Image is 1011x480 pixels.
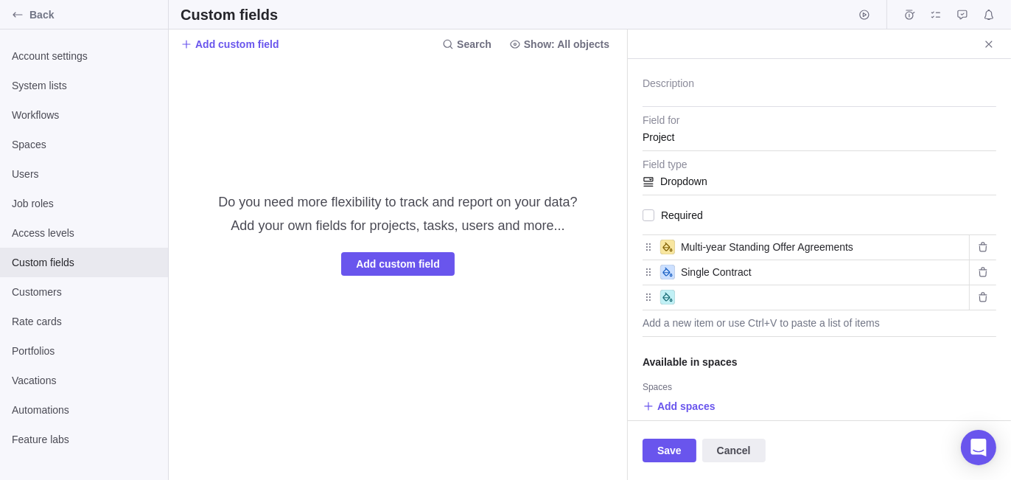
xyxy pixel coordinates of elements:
h2: Custom fields [181,4,278,25]
span: My assignments [926,4,946,25]
span: Approval requests [952,4,973,25]
span: Time logs [899,4,920,25]
h3: Add your own fields for projects, tasks, users and more... [231,211,564,234]
span: Save [657,442,682,459]
span: Show: All objects [524,37,609,52]
div: Open Intercom Messenger [961,430,996,465]
span: Show: All objects [503,34,615,55]
a: Notifications [979,11,999,23]
span: Save [643,439,696,462]
span: Delete value [971,237,995,257]
span: Add custom field [356,255,440,273]
span: Spaces [12,137,156,152]
span: Workflows [12,108,156,122]
a: My assignments [926,11,946,23]
div: Add a new item or use Ctrl+V to paste a list of items [643,310,996,337]
span: Back [29,7,162,22]
span: Close [979,34,999,55]
span: Account settings [12,49,156,63]
span: Add custom field [195,37,279,52]
span: Rate cards [12,314,156,329]
span: Portfolios [12,344,156,358]
span: Feature labs [12,432,156,447]
span: Required [654,205,703,226]
span: System lists [12,78,156,93]
span: Add custom field [181,34,279,55]
textarea: Description [643,69,996,107]
span: Add spaces [643,396,716,417]
span: Custom fields [12,255,156,270]
span: Customers [12,285,156,299]
span: Add spaces [657,399,716,414]
h3: Do you need more flexibility to track and report on your data? [218,193,577,211]
span: Delete value [971,262,995,282]
span: Automations [12,403,156,417]
a: Time logs [899,11,920,23]
span: Start timer [854,4,875,25]
h5: Available in spaces [643,355,996,369]
div: Spaces [643,381,996,396]
span: Access levels [12,226,156,240]
span: Project [643,124,675,150]
span: Search [457,37,491,52]
span: Add custom field [341,252,455,276]
span: Delete value [971,287,995,307]
a: Approval requests [952,11,973,23]
span: Cancel [702,439,766,462]
span: Cancel [717,442,751,459]
span: Users [12,167,156,181]
span: Search [436,34,497,55]
span: Vacations [12,373,156,388]
span: Dropdown [660,168,707,195]
span: Job roles [12,196,156,211]
span: Notifications [979,4,999,25]
div: no data to show [218,58,577,480]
